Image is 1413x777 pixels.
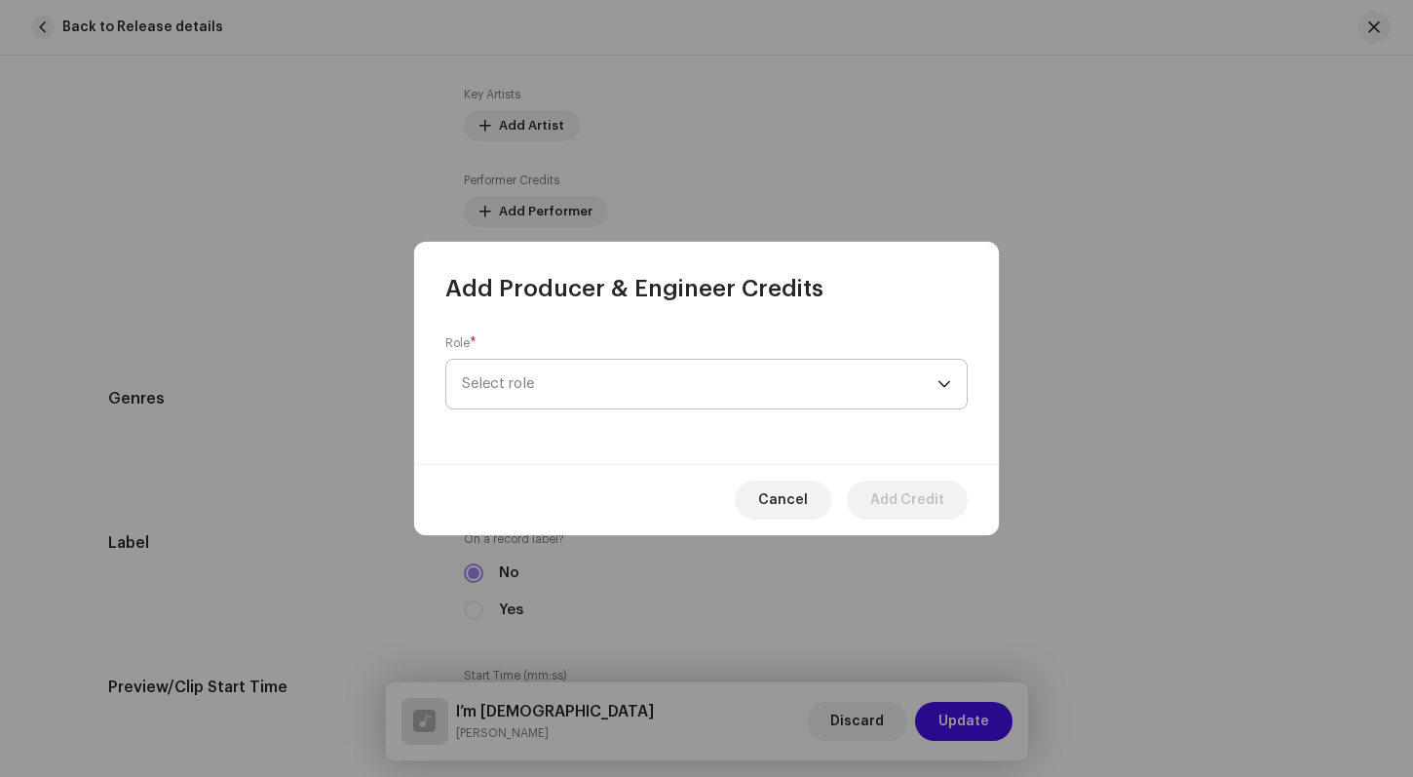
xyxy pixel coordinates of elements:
[445,273,823,304] span: Add Producer & Engineer Credits
[462,360,937,408] span: Select role
[870,481,944,520] span: Add Credit
[937,360,951,408] div: dropdown trigger
[847,481,968,520] button: Add Credit
[445,335,477,351] label: Role
[735,481,831,520] button: Cancel
[758,481,808,520] span: Cancel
